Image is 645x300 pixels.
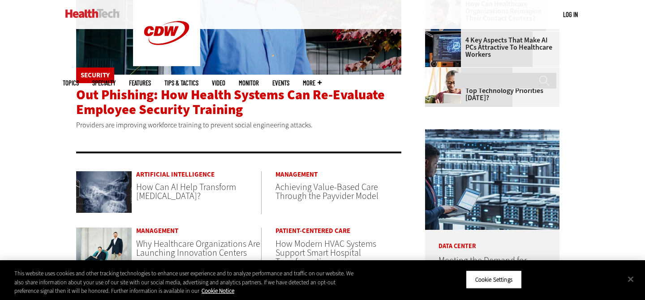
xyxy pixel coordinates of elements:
[76,228,132,270] img: UC San Diego Health
[76,171,132,213] img: x ray of a skull
[136,181,236,202] a: How Can AI Help Transform [MEDICAL_DATA]?
[466,270,522,289] button: Cookie Settings
[212,80,225,86] a: Video
[425,129,559,230] img: engineer with laptop overlooking data center
[425,68,465,75] a: Older person using tablet
[202,287,234,295] a: More information about your privacy
[275,228,401,234] a: Patient-Centered Care
[136,171,261,178] a: Artificial Intelligence
[136,228,261,234] a: Management
[275,238,376,268] a: How Modern HVAC Systems Support Smart Hospital Transformations
[133,59,200,68] a: CDW
[164,80,198,86] a: Tips & Tactics
[275,181,378,202] a: Achieving Value-Based Care Through the Payvider Model
[129,80,151,86] a: Features
[63,80,79,86] span: Topics
[65,9,120,18] img: Home
[275,171,401,178] a: Management
[563,10,578,18] a: Log in
[14,269,355,296] div: This website uses cookies and other tracking technologies to enhance user experience and to analy...
[239,80,259,86] a: MonITor
[425,230,559,249] p: Data Center
[136,238,260,259] a: Why Healthcare Organizations Are Launching Innovation Centers
[563,10,578,19] div: User menu
[303,80,322,86] span: More
[92,80,116,86] span: Specialty
[272,80,289,86] a: Events
[76,119,401,131] p: Providers are improving workforce training to prevent social engineering attacks.
[425,68,461,103] img: Older person using tablet
[439,254,527,285] a: Meeting the Demand for Modern Data Centers in Healthcare
[76,86,385,118] a: Out Phishing: How Health Systems Can Re-Evaluate Employee Security Training
[621,269,641,289] button: Close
